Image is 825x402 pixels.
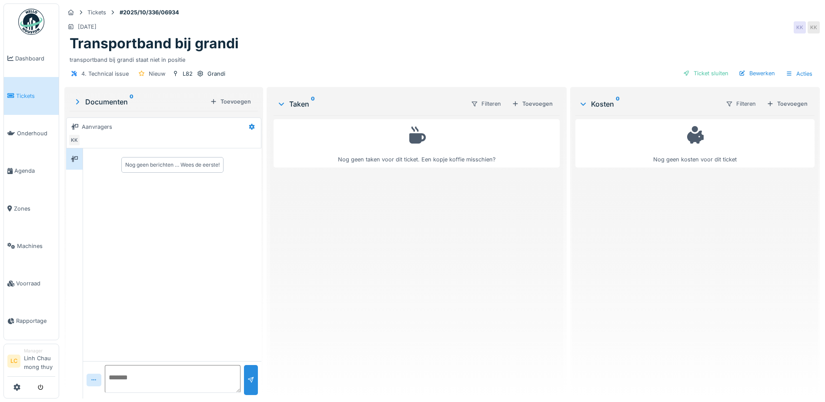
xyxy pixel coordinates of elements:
[4,115,59,152] a: Onderhoud
[782,67,816,80] div: Acties
[4,265,59,302] a: Voorraad
[81,70,129,78] div: 4. Technical issue
[183,70,193,78] div: L82
[277,99,464,109] div: Taken
[311,99,315,109] sup: 0
[763,98,811,110] div: Toevoegen
[4,227,59,265] a: Machines
[130,97,134,107] sup: 0
[279,123,554,164] div: Nog geen taken voor dit ticket. Een kopje koffie misschien?
[16,92,55,100] span: Tickets
[680,67,732,79] div: Ticket sluiten
[7,355,20,368] li: LC
[125,161,220,169] div: Nog geen berichten … Wees de eerste!
[68,134,80,146] div: KK
[579,99,718,109] div: Kosten
[16,279,55,288] span: Voorraad
[24,348,55,354] div: Manager
[16,317,55,325] span: Rapportage
[735,67,778,79] div: Bewerken
[4,302,59,340] a: Rapportage
[722,97,760,110] div: Filteren
[14,167,55,175] span: Agenda
[82,123,112,131] div: Aanvragers
[4,190,59,227] a: Zones
[24,348,55,375] li: Linh Chau mong thuy
[15,54,55,63] span: Dashboard
[149,70,165,78] div: Nieuw
[17,242,55,250] span: Machines
[116,8,183,17] strong: #2025/10/336/06934
[17,129,55,137] span: Onderhoud
[73,97,207,107] div: Documenten
[581,123,809,164] div: Nog geen kosten voor dit ticket
[207,96,254,107] div: Toevoegen
[14,204,55,213] span: Zones
[616,99,620,109] sup: 0
[87,8,106,17] div: Tickets
[78,23,97,31] div: [DATE]
[508,98,556,110] div: Toevoegen
[4,40,59,77] a: Dashboard
[18,9,44,35] img: Badge_color-CXgf-gQk.svg
[4,152,59,190] a: Agenda
[4,77,59,114] a: Tickets
[794,21,806,33] div: KK
[808,21,820,33] div: KK
[207,70,225,78] div: Grandi
[70,35,239,52] h1: Transportband bij grandi
[70,52,815,64] div: transportband bij grandi staat niet in positie
[7,348,55,377] a: LC ManagerLinh Chau mong thuy
[467,97,505,110] div: Filteren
